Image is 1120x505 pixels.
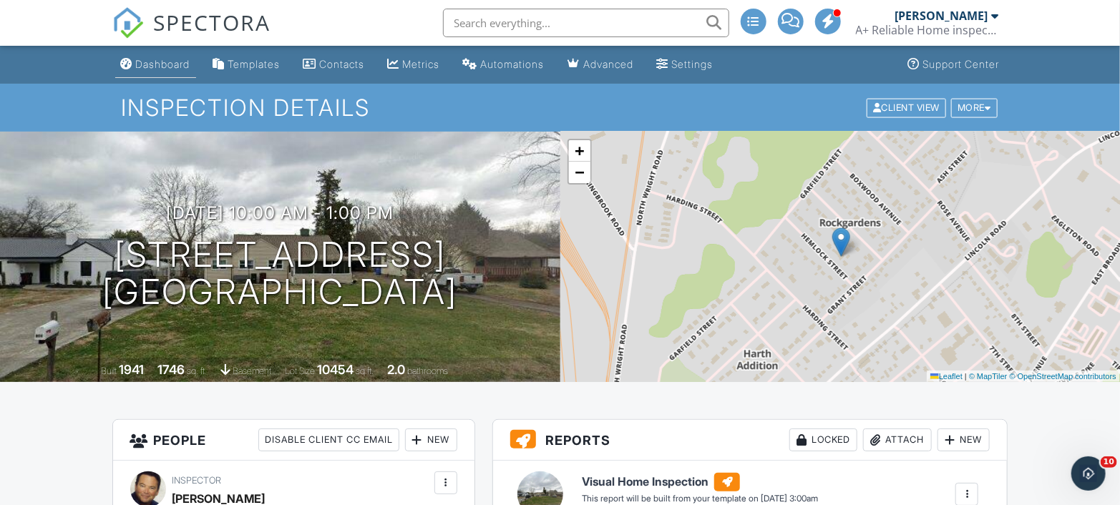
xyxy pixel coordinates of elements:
[285,366,315,376] span: Lot Size
[317,362,354,377] div: 10454
[562,52,640,78] a: Advanced
[651,52,719,78] a: Settings
[1071,456,1106,491] iframe: Intercom live chat
[208,52,286,78] a: Templates
[895,9,988,23] div: [PERSON_NAME]
[575,142,584,160] span: +
[1101,456,1117,468] span: 10
[938,428,990,451] div: New
[115,52,196,78] a: Dashboard
[233,366,271,376] span: basement
[584,58,634,70] div: Advanced
[457,52,550,78] a: Automations (Advanced)
[832,227,850,257] img: Marker
[443,9,729,37] input: Search everything...
[867,98,946,117] div: Client View
[228,58,281,70] div: Templates
[405,428,457,451] div: New
[582,493,818,504] div: This report will be built from your template on [DATE] 3:00am
[121,95,998,120] h1: Inspection Details
[856,23,999,37] div: A+ Reliable Home inspections LLC
[930,372,963,381] a: Leaflet
[969,372,1008,381] a: © MapTiler
[481,58,545,70] div: Automations
[965,372,967,381] span: |
[569,140,590,162] a: Zoom in
[112,7,144,39] img: The Best Home Inspection Software - Spectora
[902,52,1005,78] a: Support Center
[187,366,207,376] span: sq. ft.
[923,58,1000,70] div: Support Center
[298,52,371,78] a: Contacts
[172,475,222,486] span: Inspector
[258,428,399,451] div: Disable Client CC Email
[1010,372,1116,381] a: © OpenStreetMap contributors
[166,203,394,222] h3: [DATE] 10:00 am - 1:00 pm
[387,362,405,377] div: 2.0
[863,428,932,451] div: Attach
[672,58,714,70] div: Settings
[113,420,475,461] h3: People
[154,7,271,37] span: SPECTORA
[403,58,440,70] div: Metrics
[112,19,271,49] a: SPECTORA
[356,366,374,376] span: sq.ft.
[320,58,365,70] div: Contacts
[865,102,950,112] a: Client View
[101,366,117,376] span: Built
[382,52,446,78] a: Metrics
[157,362,185,377] div: 1746
[789,428,857,451] div: Locked
[575,163,584,181] span: −
[119,362,144,377] div: 1941
[493,420,1007,461] h3: Reports
[569,162,590,183] a: Zoom out
[951,98,998,117] div: More
[582,473,818,491] h6: Visual Home Inspection
[407,366,448,376] span: bathrooms
[136,58,190,70] div: Dashboard
[102,236,457,312] h1: [STREET_ADDRESS] [GEOGRAPHIC_DATA]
